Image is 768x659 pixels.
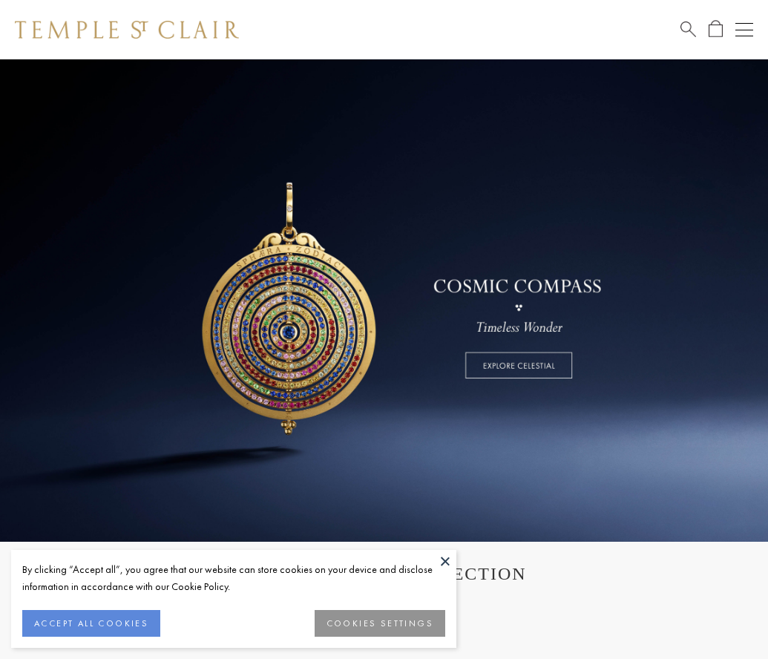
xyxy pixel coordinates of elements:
a: Open Shopping Bag [709,20,723,39]
div: By clicking “Accept all”, you agree that our website can store cookies on your device and disclos... [22,561,445,595]
a: Search [680,20,696,39]
button: Open navigation [735,21,753,39]
button: COOKIES SETTINGS [315,610,445,637]
img: Temple St. Clair [15,21,239,39]
button: ACCEPT ALL COOKIES [22,610,160,637]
